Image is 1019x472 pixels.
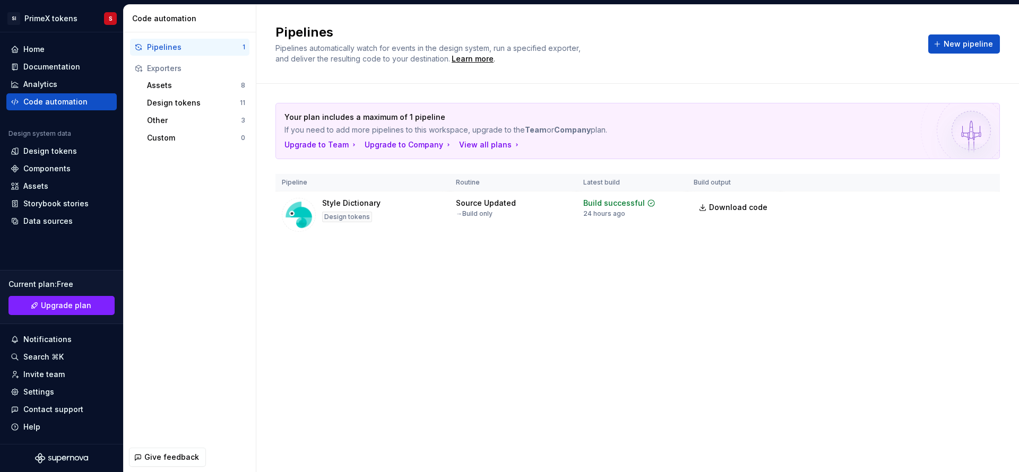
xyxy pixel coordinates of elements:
[709,202,767,213] span: Download code
[284,139,358,150] button: Upgrade to Team
[147,115,241,126] div: Other
[23,44,45,55] div: Home
[450,174,577,191] th: Routine
[109,14,113,23] div: S
[143,129,249,146] button: Custom0
[6,213,117,230] a: Data sources
[143,77,249,94] button: Assets8
[23,404,83,415] div: Contact support
[6,383,117,400] a: Settings
[23,97,88,107] div: Code automation
[525,125,547,134] strong: Team
[23,79,57,90] div: Analytics
[275,174,450,191] th: Pipeline
[23,62,80,72] div: Documentation
[6,58,117,75] a: Documentation
[23,146,77,156] div: Design tokens
[23,198,89,209] div: Storybook stories
[456,198,516,208] div: Source Updated
[23,334,72,345] div: Notifications
[6,401,117,418] button: Contact support
[240,99,245,107] div: 11
[8,129,71,138] div: Design system data
[6,93,117,110] a: Code automation
[687,174,781,191] th: Build output
[450,55,495,63] span: .
[6,418,117,435] button: Help
[577,174,687,191] th: Latest build
[322,198,381,208] div: Style Dictionary
[241,81,245,90] div: 8
[452,54,494,64] a: Learn more
[6,143,117,160] a: Design tokens
[147,42,243,53] div: Pipelines
[583,198,645,208] div: Build successful
[554,125,591,134] strong: Company
[7,12,20,25] div: SI
[23,181,48,191] div: Assets
[8,296,115,315] a: Upgrade plan
[6,348,117,365] button: Search ⌘K
[147,98,240,108] div: Design tokens
[23,422,40,432] div: Help
[365,139,453,150] button: Upgrade to Company
[147,133,241,143] div: Custom
[944,39,993,49] span: New pipeline
[130,39,249,56] button: Pipelines1
[241,134,245,142] div: 0
[24,13,77,24] div: PrimeX tokens
[143,94,249,111] button: Design tokens11
[6,178,117,195] a: Assets
[143,112,249,129] button: Other3
[147,63,245,74] div: Exporters
[6,195,117,212] a: Storybook stories
[243,43,245,51] div: 1
[6,160,117,177] a: Components
[35,453,88,464] svg: Supernova Logo
[132,13,252,24] div: Code automation
[147,80,241,91] div: Assets
[6,331,117,348] button: Notifications
[8,279,115,290] div: Current plan : Free
[275,43,583,63] span: Pipelines automatically watch for events in the design system, run a specified exporter, and deli...
[241,116,245,125] div: 3
[2,7,121,30] button: SIPrimeX tokensS
[6,41,117,58] a: Home
[275,24,916,41] h2: Pipelines
[129,448,206,467] button: Give feedback
[284,125,917,135] p: If you need to add more pipelines to this workspace, upgrade to the or plan.
[928,34,1000,54] button: New pipeline
[459,139,521,150] button: View all plans
[23,387,54,397] div: Settings
[694,198,774,217] a: Download code
[456,209,493,218] div: → Build only
[23,352,64,362] div: Search ⌘K
[583,209,625,218] div: 24 hours ago
[144,452,199,462] span: Give feedback
[322,212,372,222] div: Design tokens
[284,112,917,123] p: Your plan includes a maximum of 1 pipeline
[23,163,71,174] div: Components
[23,369,65,380] div: Invite team
[6,76,117,93] a: Analytics
[6,366,117,383] a: Invite team
[41,300,91,311] span: Upgrade plan
[23,216,73,226] div: Data sources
